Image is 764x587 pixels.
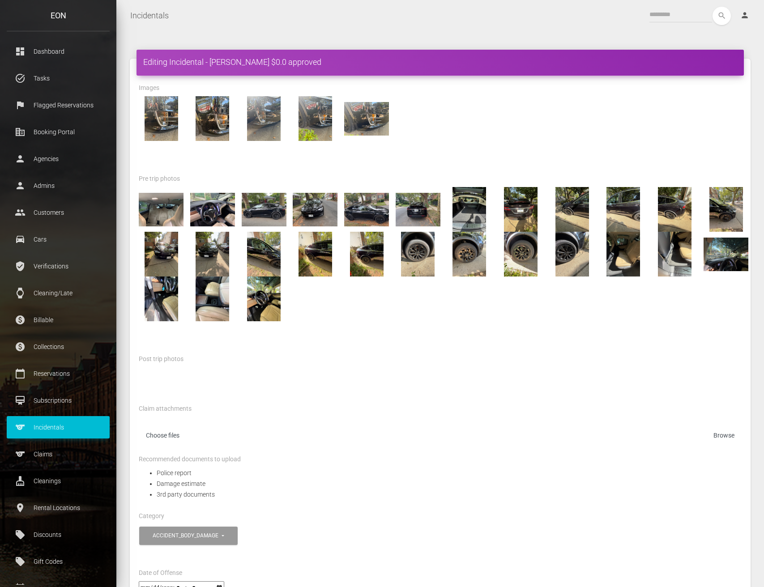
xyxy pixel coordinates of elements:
p: Reservations [13,367,103,380]
img: IMG_3069.jpeg [498,187,543,232]
a: people Customers [7,201,110,224]
a: card_membership Subscriptions [7,389,110,412]
img: IMG_3953.jpeg [293,96,337,141]
label: Claim attachments [139,404,192,413]
a: place Rental Locations [7,497,110,519]
img: IMG_3084.jpeg [653,232,697,276]
img: IMG_3087.jpeg [242,276,286,321]
img: IMG_3076.jpeg [242,232,286,276]
a: local_offer Gift Codes [7,550,110,573]
img: IMG_1526.jpg [242,187,286,232]
p: Subscriptions [13,394,103,407]
p: Claims [13,447,103,461]
label: Category [139,512,164,521]
p: Verifications [13,259,103,273]
a: drive_eta Cars [7,228,110,251]
p: Booking Portal [13,125,103,139]
img: IMG_3074.jpeg [139,232,184,276]
p: Agencies [13,152,103,166]
p: Cleaning/Late [13,286,103,300]
a: person [734,7,757,25]
div: accident_body_damage [153,532,220,540]
img: IMG_3954.jpeg [344,96,389,141]
i: person [740,11,749,20]
img: IMG_3085.jpeg [139,276,184,321]
label: Pre trip photos [139,174,180,183]
a: person Agencies [7,148,110,170]
p: Rental Locations [13,501,103,515]
a: flag Flagged Reservations [7,94,110,116]
a: local_offer Discounts [7,523,110,546]
img: IMG_3072.jpeg [550,187,594,232]
a: calendar_today Reservations [7,362,110,385]
img: IMG_3083.jpeg [601,232,646,276]
p: Cleanings [13,474,103,488]
img: IMG_1528.jpg [344,187,389,232]
a: corporate_fare Booking Portal [7,121,110,143]
label: Choose files [139,428,742,446]
label: Post trip photos [139,355,184,364]
img: IMG_3073.jpeg [190,232,235,276]
p: Customers [13,206,103,219]
img: IMG_3075.jpeg [704,187,748,232]
li: Police report [157,468,742,478]
p: Admins [13,179,103,192]
p: Discounts [13,528,103,541]
label: Recommended documents to upload [139,455,241,464]
a: person Admins [7,174,110,197]
a: cleaning_services Cleanings [7,470,110,492]
img: IMG_3957.jpeg [139,96,184,141]
label: Date of Offense [139,569,182,578]
img: IMG_3955.jpeg [242,96,286,141]
img: IMG_3070.jpeg [653,187,697,232]
li: 3rd party documents [157,489,742,500]
img: IMG_3079.jpeg [498,232,543,276]
h4: Editing Incidental - [PERSON_NAME] $0.0 approved [143,56,737,68]
p: Flagged Reservations [13,98,103,112]
p: Dashboard [13,45,103,58]
img: IMG_1531.jpg [139,187,184,232]
a: sports Incidentals [7,416,110,438]
img: IMG_3080.jpeg [447,232,492,276]
img: IMG_1527.jpg [293,187,337,232]
img: IMG_3068.jpeg [447,187,492,232]
a: verified_user Verifications [7,255,110,277]
img: IMG_1530.jpg [190,187,235,232]
p: Tasks [13,72,103,85]
p: Gift Codes [13,555,103,568]
button: accident_body_damage [139,527,238,545]
p: Cars [13,233,103,246]
img: IMG_3071.jpeg [601,187,646,232]
a: paid Collections [7,336,110,358]
img: IMG_3078.jpeg [344,232,389,276]
img: IMG_3088.jpeg [704,232,748,276]
label: Images [139,84,159,93]
p: Collections [13,340,103,353]
p: Incidentals [13,421,103,434]
img: IMG_3086.jpeg [190,276,235,321]
a: watch Cleaning/Late [7,282,110,304]
button: search [713,7,731,25]
p: Billable [13,313,103,327]
li: Damage estimate [157,478,742,489]
img: IMG_3082.jpeg [550,232,594,276]
img: IMG_3956.jpeg [190,96,235,141]
a: Incidentals [130,4,169,27]
a: dashboard Dashboard [7,40,110,63]
a: sports Claims [7,443,110,465]
img: IMG_1529.jpg [396,187,440,232]
img: IMG_3077.jpeg [293,232,337,276]
a: paid Billable [7,309,110,331]
img: IMG_3081.jpeg [396,232,440,276]
a: task_alt Tasks [7,67,110,89]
